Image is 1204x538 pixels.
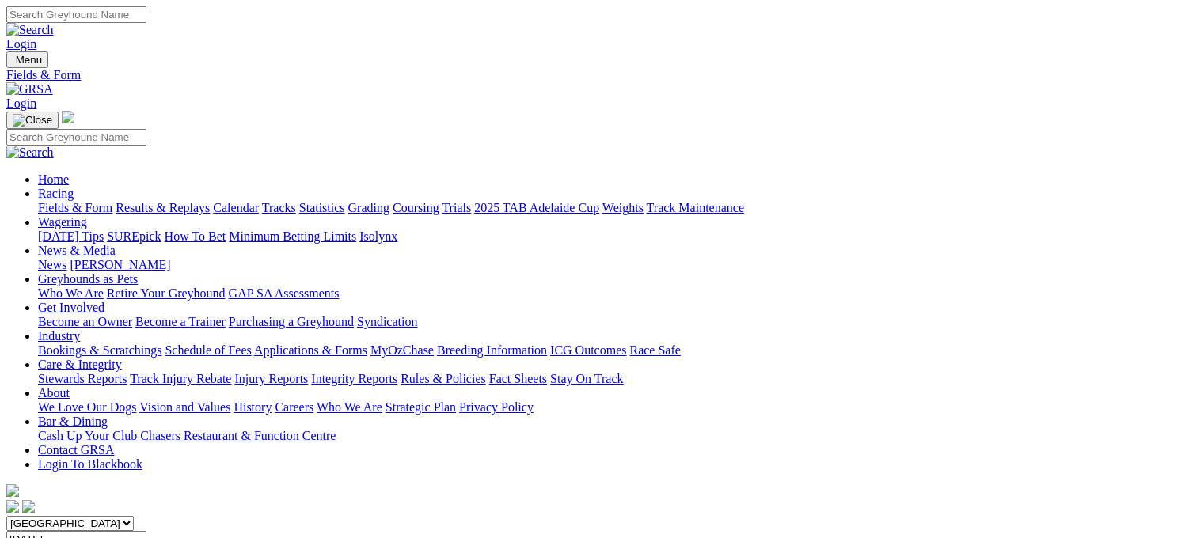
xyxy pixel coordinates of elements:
[550,372,623,385] a: Stay On Track
[401,372,486,385] a: Rules & Policies
[38,415,108,428] a: Bar & Dining
[359,229,397,243] a: Isolynx
[357,315,417,328] a: Syndication
[254,343,367,357] a: Applications & Forms
[602,201,644,214] a: Weights
[38,201,1198,215] div: Racing
[38,457,142,471] a: Login To Blackbook
[6,37,36,51] a: Login
[647,201,744,214] a: Track Maintenance
[6,112,59,129] button: Toggle navigation
[262,201,296,214] a: Tracks
[550,343,626,357] a: ICG Outcomes
[6,51,48,68] button: Toggle navigation
[348,201,389,214] a: Grading
[38,429,1198,443] div: Bar & Dining
[38,258,1198,272] div: News & Media
[6,129,146,146] input: Search
[107,229,161,243] a: SUREpick
[6,68,1198,82] a: Fields & Form
[38,286,1198,301] div: Greyhounds as Pets
[234,400,272,414] a: History
[629,343,680,357] a: Race Safe
[474,201,599,214] a: 2025 TAB Adelaide Cup
[38,343,161,357] a: Bookings & Scratchings
[370,343,434,357] a: MyOzChase
[165,229,226,243] a: How To Bet
[22,500,35,513] img: twitter.svg
[38,201,112,214] a: Fields & Form
[38,386,70,400] a: About
[229,315,354,328] a: Purchasing a Greyhound
[38,315,1198,329] div: Get Involved
[6,146,54,160] img: Search
[38,229,1198,244] div: Wagering
[116,201,210,214] a: Results & Replays
[442,201,471,214] a: Trials
[489,372,547,385] a: Fact Sheets
[317,400,382,414] a: Who We Are
[229,286,340,300] a: GAP SA Assessments
[213,201,259,214] a: Calendar
[139,400,230,414] a: Vision and Values
[38,215,87,229] a: Wagering
[311,372,397,385] a: Integrity Reports
[38,443,114,457] a: Contact GRSA
[275,400,313,414] a: Careers
[38,372,1198,386] div: Care & Integrity
[38,400,1198,415] div: About
[107,286,226,300] a: Retire Your Greyhound
[6,484,19,497] img: logo-grsa-white.png
[130,372,231,385] a: Track Injury Rebate
[70,258,170,271] a: [PERSON_NAME]
[38,329,80,343] a: Industry
[6,500,19,513] img: facebook.svg
[459,400,534,414] a: Privacy Policy
[38,172,69,186] a: Home
[386,400,456,414] a: Strategic Plan
[6,6,146,23] input: Search
[38,286,104,300] a: Who We Are
[13,114,52,127] img: Close
[38,301,104,314] a: Get Involved
[299,201,345,214] a: Statistics
[16,54,42,66] span: Menu
[38,258,66,271] a: News
[38,358,122,371] a: Care & Integrity
[38,343,1198,358] div: Industry
[165,343,251,357] a: Schedule of Fees
[6,97,36,110] a: Login
[38,244,116,257] a: News & Media
[38,315,132,328] a: Become an Owner
[135,315,226,328] a: Become a Trainer
[6,82,53,97] img: GRSA
[393,201,439,214] a: Coursing
[140,429,336,442] a: Chasers Restaurant & Function Centre
[234,372,308,385] a: Injury Reports
[38,272,138,286] a: Greyhounds as Pets
[229,229,356,243] a: Minimum Betting Limits
[62,111,74,123] img: logo-grsa-white.png
[38,187,74,200] a: Racing
[6,23,54,37] img: Search
[38,429,137,442] a: Cash Up Your Club
[38,372,127,385] a: Stewards Reports
[38,229,104,243] a: [DATE] Tips
[38,400,136,414] a: We Love Our Dogs
[437,343,547,357] a: Breeding Information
